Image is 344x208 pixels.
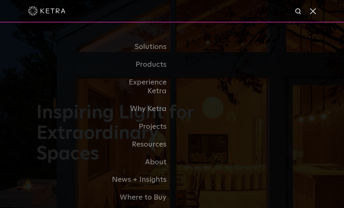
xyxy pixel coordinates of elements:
a: Projects [108,118,172,136]
img: search icon [295,8,303,16]
div: Navigation Menu [108,38,236,206]
a: Experience Ketra [108,74,172,100]
a: Products [108,56,172,74]
a: About [108,153,172,171]
a: Why Ketra [108,100,172,118]
a: Where to Buy [108,189,172,206]
a: Resources [108,136,172,153]
img: ketra-logo-2019-white [28,6,65,16]
a: Solutions [108,38,172,56]
a: News + Insights [108,171,172,189]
